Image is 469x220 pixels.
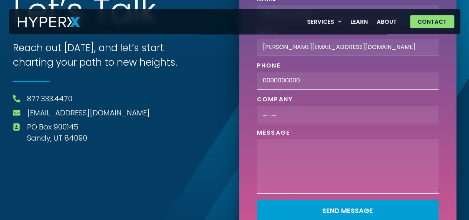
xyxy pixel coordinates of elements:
[27,93,72,104] a: 877.333.4470
[13,41,195,70] h3: Reach out [DATE], and let’s start charting your path to new heights.
[303,14,402,29] nav: Menu
[257,96,293,106] label: Company
[27,107,150,118] a: [EMAIL_ADDRESS][DOMAIN_NAME]
[410,15,454,28] a: Contact
[417,19,447,24] span: Contact
[257,62,281,72] label: Phone
[18,17,80,27] img: HyperX Logo
[372,14,401,29] a: About
[257,129,294,139] label: Message
[257,72,439,90] input: Only numbers and phone characters (#, -, *, etc) are accepted.
[25,121,87,144] span: PO Box 900145 Sandy, UT 84090
[346,14,372,29] a: Learn
[322,207,373,214] span: Send Message
[303,14,346,29] a: Services
[432,183,460,211] iframe: Drift Widget Chat Controller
